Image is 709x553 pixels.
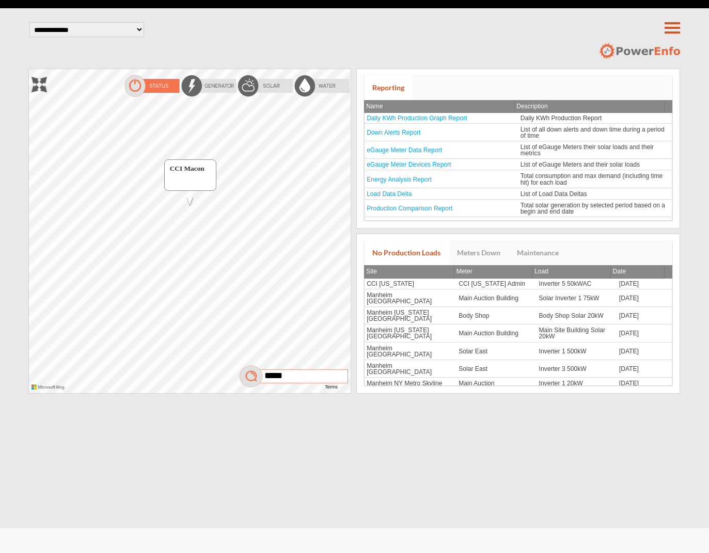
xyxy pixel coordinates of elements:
[611,265,665,279] th: Date
[514,100,665,113] th: Description
[617,343,673,360] td: [DATE]
[165,160,216,178] div: CCI Macon
[364,240,449,265] a: No Production Loads
[518,159,673,170] td: List of eGauge Meters and their solar loads
[518,141,673,159] td: List of eGauge Meters their solar loads and their metrics
[456,307,537,324] td: Body Shop
[456,279,537,289] td: CCI [US_STATE] Admin
[364,265,454,279] th: Site
[537,289,617,307] td: Solar Inverter 1 75kW
[364,324,456,342] td: Manheim [US_STATE][GEOGRAPHIC_DATA]
[364,289,456,307] td: Manheim [GEOGRAPHIC_DATA]
[537,343,617,360] td: Inverter 1 500kW
[456,289,537,307] td: Main Auction Building
[509,240,567,265] a: Maintenance
[532,265,610,279] th: Load
[454,265,532,279] th: Meter
[367,219,395,226] a: Site Alerts
[456,324,537,342] td: Main Auction Building
[613,268,626,275] span: Date
[518,200,673,217] td: Total solar generation by selected period based on a begin and end date
[364,307,456,324] td: Manheim [US_STATE][GEOGRAPHIC_DATA]
[180,74,237,97] img: energyOff.png
[366,103,383,110] span: Name
[367,205,452,212] a: Production Comparison Report
[537,360,617,378] td: Inverter 3 500kW
[617,279,673,289] td: [DATE]
[367,176,432,183] a: Energy Analysis Report
[367,115,467,122] a: Daily KWh Production Graph Report
[364,343,456,360] td: Manheim [GEOGRAPHIC_DATA]
[123,74,180,97] img: statusOn.png
[367,161,451,168] a: eGauge Meter Devices Report
[537,324,617,342] td: Main Site Building Solar 20kW
[364,360,456,378] td: Manheim [GEOGRAPHIC_DATA]
[617,360,673,378] td: [DATE]
[518,217,673,229] td: List of several types of alerts
[364,100,514,113] th: Name
[31,77,47,92] img: zoom.png
[449,240,509,265] a: Meters Down
[456,268,472,275] span: Meter
[598,42,680,60] img: logo
[518,124,673,141] td: List of all down alerts and down time during a period of time
[518,170,673,188] td: Total consumption and max demand (including time hit) for each load
[238,365,351,388] img: mag.png
[237,74,294,97] img: solarOff.png
[364,279,456,289] td: CCI [US_STATE]
[617,307,673,324] td: [DATE]
[367,147,442,154] a: eGauge Meter Data Report
[518,188,673,200] td: List of Load Data Deltas
[367,190,412,198] a: Load Data Delta
[537,279,617,289] td: Inverter 5 50kWAC
[516,103,548,110] span: Description
[456,360,537,378] td: Solar East
[366,268,377,275] span: Site
[31,387,67,391] a: Microsoft Bing
[518,113,673,124] td: Daily KWh Production Report
[367,129,420,136] a: Down Alerts Report
[617,324,673,342] td: [DATE]
[364,75,413,100] a: Reporting
[537,307,617,324] td: Body Shop Solar 20kW
[617,289,673,307] td: [DATE]
[294,74,351,97] img: waterOff.png
[456,343,537,360] td: Solar East
[534,268,548,275] span: Load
